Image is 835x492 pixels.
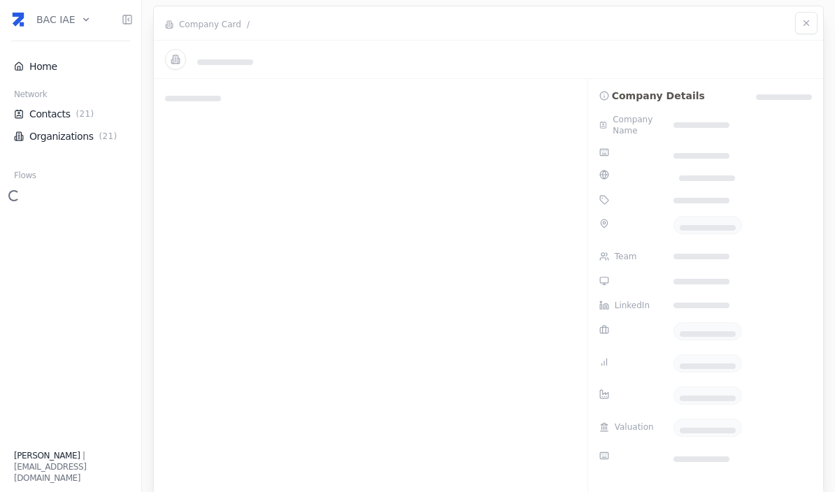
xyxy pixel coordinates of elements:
[14,59,127,73] a: Home
[247,19,250,30] span: /
[599,89,705,103] div: Company Details
[14,170,36,181] span: Flows
[599,114,669,136] div: Company Name
[8,89,133,103] div: Network
[599,248,669,262] div: Team
[14,107,127,121] a: Contacts(21)
[14,450,133,461] div: |
[36,4,91,35] button: BAC IAE
[599,419,669,433] div: Valuation
[14,129,127,143] a: Organizations(21)
[73,108,97,120] span: ( 21 )
[14,451,80,461] span: [PERSON_NAME]
[14,461,133,484] div: [EMAIL_ADDRESS][DOMAIN_NAME]
[97,131,120,142] span: ( 21 )
[179,19,241,30] span: Company Card
[599,297,669,311] div: LinkedIn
